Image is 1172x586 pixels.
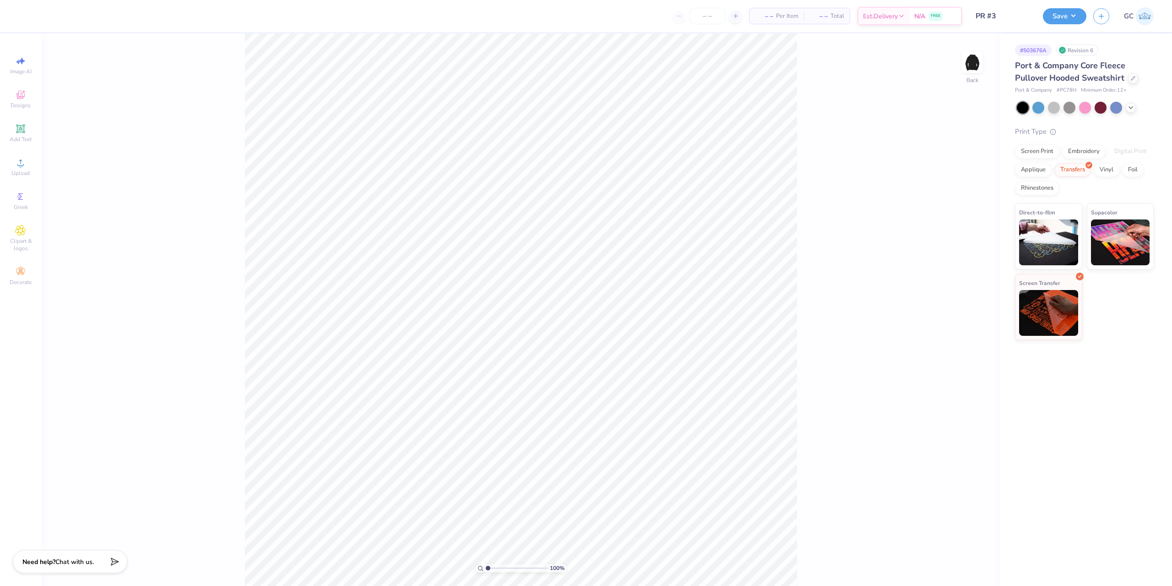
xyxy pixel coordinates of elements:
[22,558,55,566] strong: Need help?
[1015,126,1154,137] div: Print Type
[1015,60,1125,83] span: Port & Company Core Fleece Pullover Hooded Sweatshirt
[1122,163,1144,177] div: Foil
[1091,219,1150,265] img: Supacolor
[1094,163,1119,177] div: Vinyl
[1091,208,1118,217] span: Supacolor
[914,11,925,21] span: N/A
[830,11,844,21] span: Total
[863,11,898,21] span: Est. Delivery
[1108,145,1153,159] div: Digital Print
[1019,278,1060,288] span: Screen Transfer
[1015,145,1059,159] div: Screen Print
[1015,163,1052,177] div: Applique
[809,11,828,21] span: – –
[1043,8,1086,24] button: Save
[1019,208,1055,217] span: Direct-to-film
[931,13,940,19] span: FREE
[5,237,37,252] span: Clipart & logos
[1062,145,1106,159] div: Embroidery
[55,558,94,566] span: Chat with us.
[1019,290,1078,336] img: Screen Transfer
[755,11,773,21] span: – –
[1081,87,1127,94] span: Minimum Order: 12 +
[14,203,28,211] span: Greek
[1056,44,1098,56] div: Revision 6
[1019,219,1078,265] img: Direct-to-film
[1136,7,1154,25] img: Gerard Christopher Trorres
[10,68,32,75] span: Image AI
[963,53,982,71] img: Back
[1124,7,1154,25] a: GC
[550,564,564,572] span: 100 %
[10,279,32,286] span: Decorate
[10,136,32,143] span: Add Text
[776,11,798,21] span: Per Item
[966,76,978,84] div: Back
[1015,181,1059,195] div: Rhinestones
[1057,87,1076,94] span: # PC78H
[11,102,31,109] span: Designs
[969,7,1036,25] input: Untitled Design
[1015,87,1052,94] span: Port & Company
[689,8,725,24] input: – –
[11,170,30,177] span: Upload
[1015,44,1052,56] div: # 503676A
[1124,11,1134,22] span: GC
[1054,163,1091,177] div: Transfers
